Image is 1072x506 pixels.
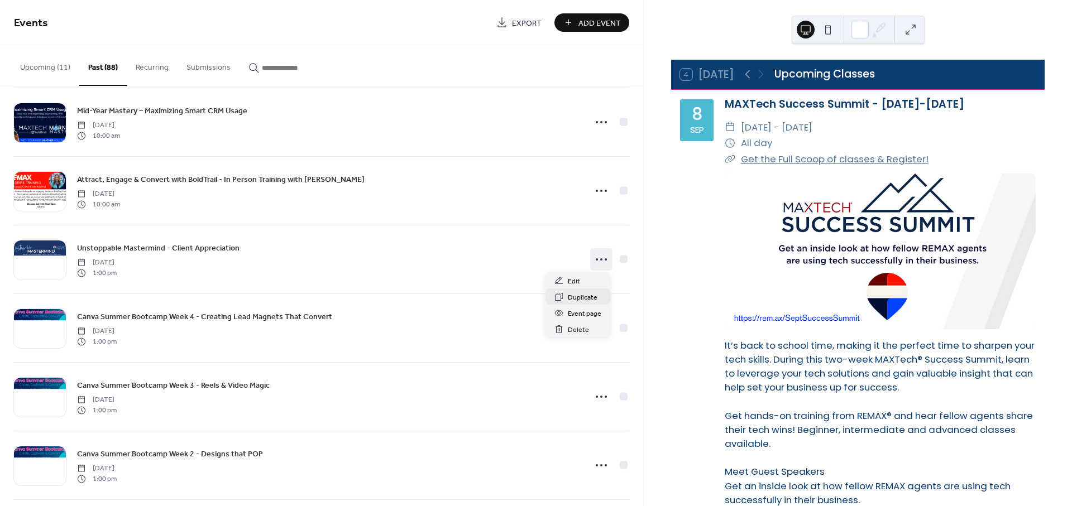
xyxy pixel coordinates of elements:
[690,126,704,134] div: Sep
[11,45,79,85] button: Upcoming (11)
[79,45,127,86] button: Past (88)
[774,66,875,83] div: Upcoming Classes
[725,97,964,112] a: MAXTech Success Summit - [DATE]-[DATE]
[568,308,601,320] span: Event page
[77,449,263,460] span: Canva Summer Bootcamp Week 2 - Designs that POP
[77,173,365,186] a: Attract, Engage & Convert with BoldTrail - In Person Training with [PERSON_NAME]
[568,276,580,287] span: Edit
[725,135,735,151] div: ​
[578,17,621,29] span: Add Event
[77,189,120,199] span: [DATE]
[488,13,550,32] a: Export
[77,174,365,186] span: Attract, Engage & Convert with BoldTrail - In Person Training with [PERSON_NAME]
[741,152,929,166] a: Get the Full Scoop of classes & Register!
[77,121,120,131] span: [DATE]
[77,310,332,323] a: Canva Summer Bootcamp Week 4 - Creating Lead Magnets That Convert
[127,45,178,85] button: Recurring
[77,311,332,323] span: Canva Summer Bootcamp Week 4 - Creating Lead Magnets That Convert
[77,405,117,415] span: 1:00 pm
[77,464,117,474] span: [DATE]
[77,336,117,346] span: 1:00 pm
[14,12,48,34] span: Events
[77,326,117,336] span: [DATE]
[725,119,735,136] div: ​
[77,395,117,405] span: [DATE]
[77,447,263,460] a: Canva Summer Bootcamp Week 2 - Designs that POP
[692,106,702,123] div: 8
[77,131,120,141] span: 10:00 am
[77,199,120,209] span: 10:00 am
[77,380,270,392] span: Canva Summer Bootcamp Week 3 - Reels & Video Magic
[741,135,772,151] span: All day
[568,324,589,336] span: Delete
[77,268,117,278] span: 1:00 pm
[77,104,247,117] a: Mid-Year Mastery – Maximizing Smart CRM Usage
[77,243,240,254] span: Unstoppable Mastermind - Client Appreciation
[554,13,629,32] button: Add Event
[178,45,240,85] button: Submissions
[568,292,597,303] span: Duplicate
[512,17,542,29] span: Export
[77,474,117,484] span: 1:00 pm
[77,242,240,254] a: Unstoppable Mastermind - Client Appreciation
[741,119,812,136] span: [DATE] - [DATE]
[725,151,735,167] div: ​
[77,105,247,117] span: Mid-Year Mastery – Maximizing Smart CRM Usage
[77,379,270,392] a: Canva Summer Bootcamp Week 3 - Reels & Video Magic
[77,258,117,268] span: [DATE]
